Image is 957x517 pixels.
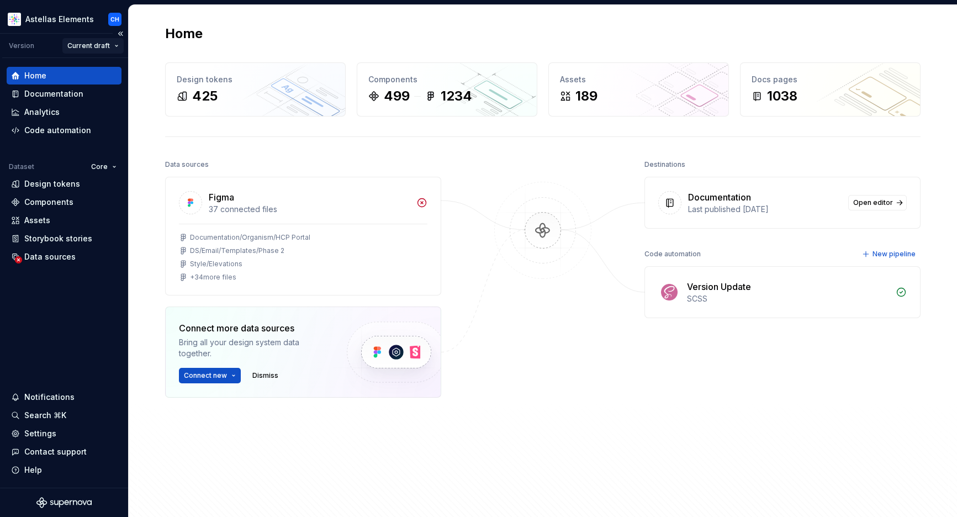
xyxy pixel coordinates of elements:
div: Dataset [9,162,34,171]
div: Components [24,197,73,208]
div: Contact support [24,446,87,457]
button: Collapse sidebar [113,26,128,41]
div: 189 [575,87,598,105]
button: Contact support [7,443,121,461]
button: Core [86,159,121,175]
span: New pipeline [873,250,916,258]
a: Components4991234 [357,62,537,117]
button: Astellas ElementsCH [2,7,126,31]
div: Version [9,41,34,50]
a: Docs pages1038 [740,62,921,117]
div: Figma [209,191,234,204]
div: Docs pages [752,74,909,85]
svg: Supernova Logo [36,497,92,508]
div: Bring all your design system data together. [179,337,328,359]
a: Design tokens [7,175,121,193]
a: Code automation [7,122,121,139]
div: Documentation [24,88,83,99]
div: Code automation [644,246,701,262]
div: Style/Elevations [190,260,242,268]
a: Figma37 connected filesDocumentation/Organism/HCP PortalDS/Email/Templates/Phase 2Style/Elevation... [165,177,441,296]
div: Code automation [24,125,91,136]
a: Assets [7,212,121,229]
a: Assets189 [548,62,729,117]
a: Data sources [7,248,121,266]
div: 1234 [441,87,472,105]
div: Storybook stories [24,233,92,244]
button: New pipeline [859,246,921,262]
a: Open editor [848,195,907,210]
div: Design tokens [177,74,334,85]
button: Notifications [7,388,121,406]
div: Settings [24,428,56,439]
a: Documentation [7,85,121,103]
a: Components [7,193,121,211]
a: Storybook stories [7,230,121,247]
span: Open editor [853,198,893,207]
button: Connect new [179,368,241,383]
div: 37 connected files [209,204,410,215]
a: Home [7,67,121,85]
div: Design tokens [24,178,80,189]
button: Current draft [62,38,124,54]
span: Core [91,162,108,171]
button: Dismiss [247,368,283,383]
h2: Home [165,25,203,43]
div: Home [24,70,46,81]
div: Astellas Elements [25,14,94,25]
div: DS/Email/Templates/Phase 2 [190,246,284,255]
div: SCSS [687,293,889,304]
div: Version Update [687,280,751,293]
div: Destinations [644,157,685,172]
div: Notifications [24,392,75,403]
div: Components [368,74,526,85]
div: Assets [560,74,717,85]
div: Analytics [24,107,60,118]
a: Analytics [7,103,121,121]
img: b2369ad3-f38c-46c1-b2a2-f2452fdbdcd2.png [8,13,21,26]
div: + 34 more files [190,273,236,282]
div: 425 [192,87,218,105]
div: Data sources [165,157,209,172]
div: Help [24,465,42,476]
span: Current draft [67,41,110,50]
button: Search ⌘K [7,407,121,424]
span: Dismiss [252,371,278,380]
div: Search ⌘K [24,410,66,421]
a: Settings [7,425,121,442]
div: 1038 [767,87,797,105]
div: Connect more data sources [179,321,328,335]
div: Assets [24,215,50,226]
button: Help [7,461,121,479]
div: 499 [384,87,410,105]
span: Connect new [184,371,227,380]
div: Data sources [24,251,76,262]
div: Documentation [688,191,751,204]
a: Design tokens425 [165,62,346,117]
div: CH [110,15,119,24]
div: Last published [DATE] [688,204,842,215]
div: Documentation/Organism/HCP Portal [190,233,310,242]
